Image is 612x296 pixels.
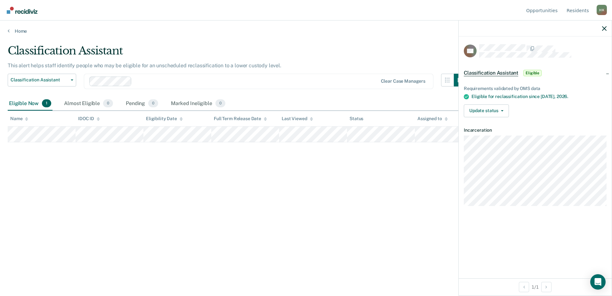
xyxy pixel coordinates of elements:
div: Clear case managers [381,78,425,84]
p: This alert helps staff identify people who may be eligible for an unscheduled reclassification to... [8,62,281,69]
button: Previous Opportunity [519,282,529,292]
div: Marked Ineligible [170,97,227,111]
dt: Incarceration [464,127,607,133]
span: Eligible [523,70,542,76]
span: 0 [103,99,113,108]
div: Requirements validated by OMS data [464,86,607,91]
div: Name [10,116,28,121]
span: 0 [215,99,225,108]
div: Last Viewed [282,116,313,121]
span: Classification Assistant [11,77,68,83]
div: Assigned to [417,116,447,121]
span: 2026. [557,94,568,99]
button: Profile dropdown button [597,5,607,15]
div: Full Term Release Date [214,116,267,121]
div: Eligibility Date [146,116,183,121]
span: Classification Assistant [464,70,518,76]
div: Eligible for reclassification since [DATE], [471,94,607,99]
div: Pending [125,97,159,111]
div: Classification AssistantEligible [459,63,612,83]
div: H K [597,5,607,15]
div: Eligible Now [8,97,52,111]
div: 1 / 1 [459,278,612,295]
a: Home [8,28,604,34]
div: Open Intercom Messenger [590,274,606,290]
div: IDOC ID [78,116,100,121]
div: Classification Assistant [8,44,467,62]
div: Almost Eligible [63,97,114,111]
button: Update status [464,104,509,117]
span: 0 [148,99,158,108]
div: Status [350,116,363,121]
img: Recidiviz [7,7,37,14]
span: 1 [42,99,51,108]
button: Next Opportunity [541,282,552,292]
